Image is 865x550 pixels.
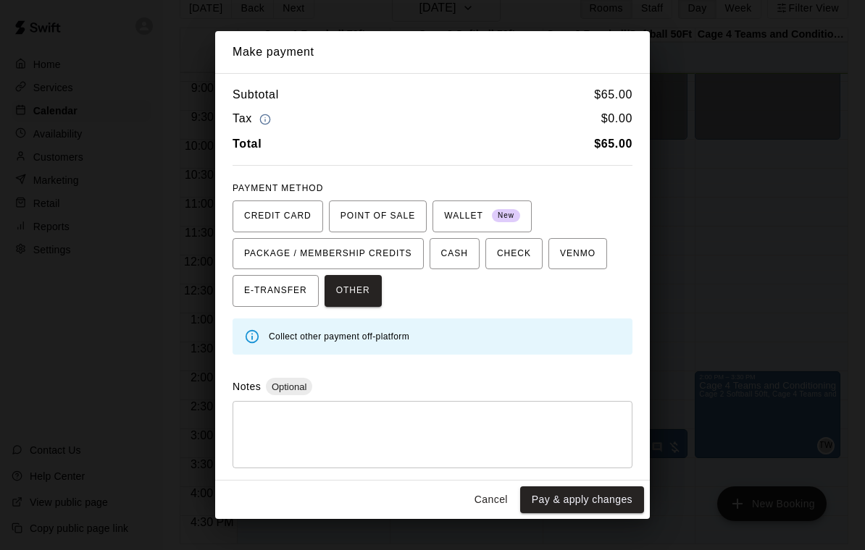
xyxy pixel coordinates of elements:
[233,85,279,104] h6: Subtotal
[269,331,409,342] span: Collect other payment off-platform
[560,242,596,266] span: VENMO
[244,242,412,266] span: PACKAGE / MEMBERSHIP CREDITS
[340,205,415,228] span: POINT OF SALE
[468,486,514,513] button: Cancel
[594,137,632,150] b: $ 65.00
[329,200,427,232] button: POINT OF SALE
[233,275,319,307] button: E-TRANSFER
[233,238,424,270] button: PACKAGE / MEMBERSHIP CREDITS
[432,200,532,232] button: WALLET New
[336,279,370,302] span: OTHER
[520,486,644,513] button: Pay & apply changes
[215,31,650,73] h2: Make payment
[233,183,323,193] span: PAYMENT METHOD
[594,85,632,104] h6: $ 65.00
[266,381,312,392] span: Optional
[485,238,543,270] button: CHECK
[233,200,323,232] button: CREDIT CARD
[492,206,520,226] span: New
[430,238,480,270] button: CASH
[441,242,468,266] span: CASH
[244,205,312,228] span: CREDIT CARD
[325,275,382,307] button: OTHER
[233,137,262,150] b: Total
[444,205,520,228] span: WALLET
[233,381,261,392] label: Notes
[601,109,632,129] h6: $ 0.00
[548,238,607,270] button: VENMO
[244,279,307,302] span: E-TRANSFER
[233,109,275,129] h6: Tax
[497,242,531,266] span: CHECK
